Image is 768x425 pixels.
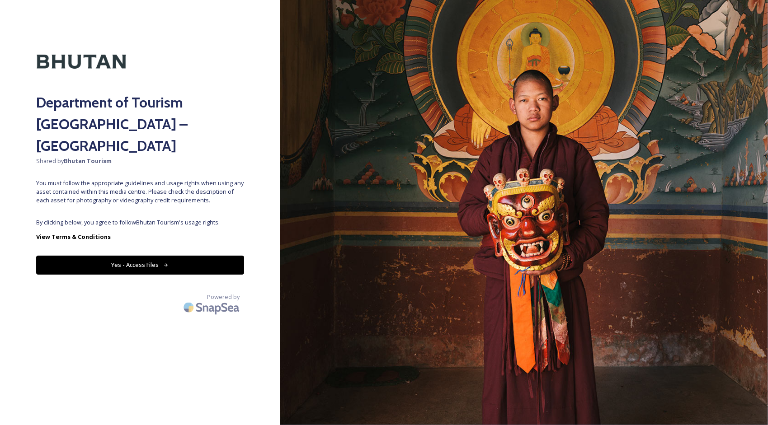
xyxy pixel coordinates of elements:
[36,179,244,205] span: You must follow the appropriate guidelines and usage rights when using any asset contained within...
[36,256,244,274] button: Yes - Access Files
[36,233,111,241] strong: View Terms & Conditions
[64,157,112,165] strong: Bhutan Tourism
[36,157,244,165] span: Shared by
[36,36,127,87] img: Kingdom-of-Bhutan-Logo.png
[36,92,244,157] h2: Department of Tourism [GEOGRAPHIC_DATA] – [GEOGRAPHIC_DATA]
[36,218,244,227] span: By clicking below, you agree to follow Bhutan Tourism 's usage rights.
[207,293,240,301] span: Powered by
[181,297,244,318] img: SnapSea Logo
[36,231,244,242] a: View Terms & Conditions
